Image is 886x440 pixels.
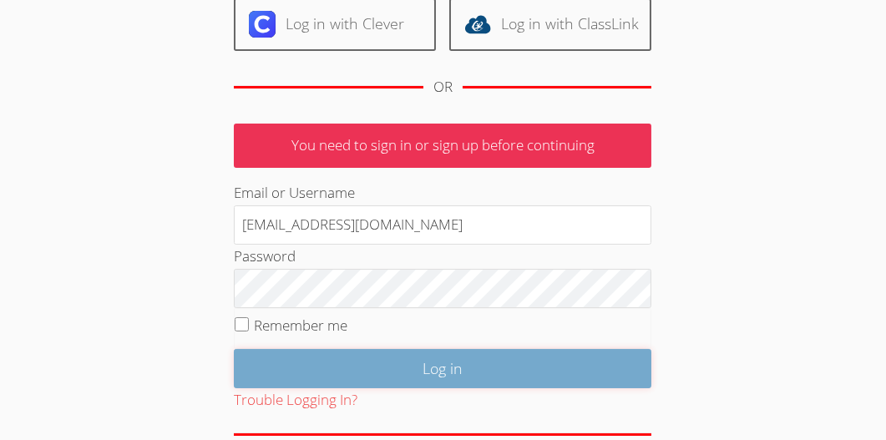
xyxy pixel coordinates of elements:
div: OR [433,75,453,99]
input: Log in [234,349,651,388]
p: You need to sign in or sign up before continuing [234,124,651,168]
img: classlink-logo-d6bb404cc1216ec64c9a2012d9dc4662098be43eaf13dc465df04b49fa7ab582.svg [464,11,491,38]
label: Password [234,246,296,266]
img: clever-logo-6eab21bc6e7a338710f1a6ff85c0baf02591cd810cc4098c63d3a4b26e2feb20.svg [249,11,276,38]
label: Email or Username [234,183,355,202]
button: Trouble Logging In? [234,388,357,412]
label: Remember me [254,316,347,335]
